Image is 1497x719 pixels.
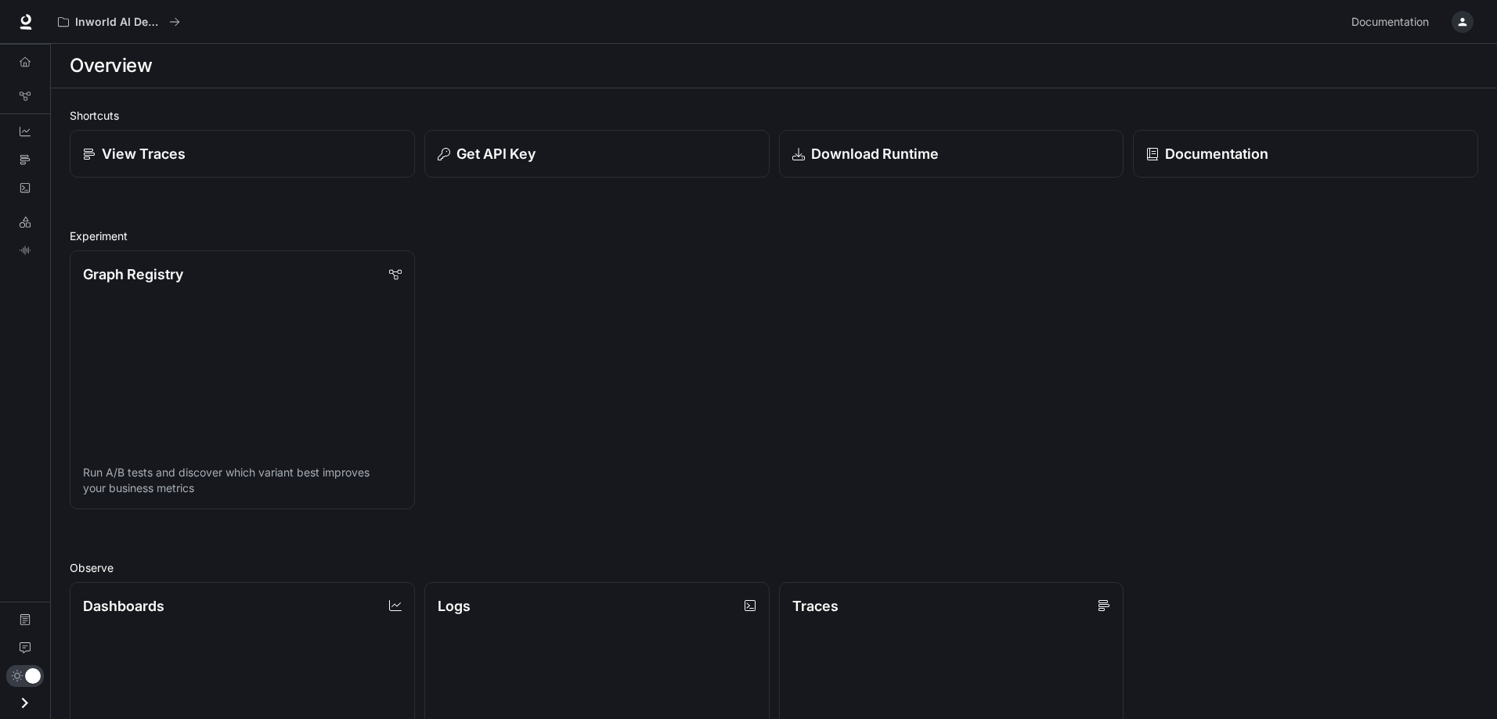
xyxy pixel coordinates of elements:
a: Download Runtime [779,130,1124,178]
a: Dashboards [6,119,44,144]
h2: Shortcuts [70,107,1478,124]
h2: Experiment [70,228,1478,244]
p: Download Runtime [811,143,939,164]
a: TTS Playground [6,238,44,263]
p: Dashboards [83,595,164,617]
h2: Observe [70,559,1478,576]
a: Documentation [1133,130,1478,178]
a: LLM Playground [6,210,44,235]
a: Traces [6,147,44,172]
p: Run A/B tests and discover which variant best improves your business metrics [83,465,402,496]
a: Logs [6,175,44,200]
a: Overview [6,49,44,74]
p: View Traces [102,143,186,164]
a: Documentation [1345,6,1441,38]
a: Feedback [6,635,44,660]
a: Documentation [6,607,44,632]
p: Graph Registry [83,264,183,285]
p: Documentation [1165,143,1268,164]
p: Get API Key [456,143,536,164]
a: Graph Registry [6,84,44,109]
span: Documentation [1351,13,1429,32]
a: View Traces [70,130,415,178]
h1: Overview [70,50,152,81]
p: Logs [438,595,471,617]
button: Get API Key [424,130,770,178]
a: Graph RegistryRun A/B tests and discover which variant best improves your business metrics [70,250,415,509]
p: Traces [792,595,839,617]
button: All workspaces [51,6,187,38]
span: Dark mode toggle [25,667,41,684]
button: Open drawer [7,687,42,719]
p: Inworld AI Demos [75,16,163,29]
